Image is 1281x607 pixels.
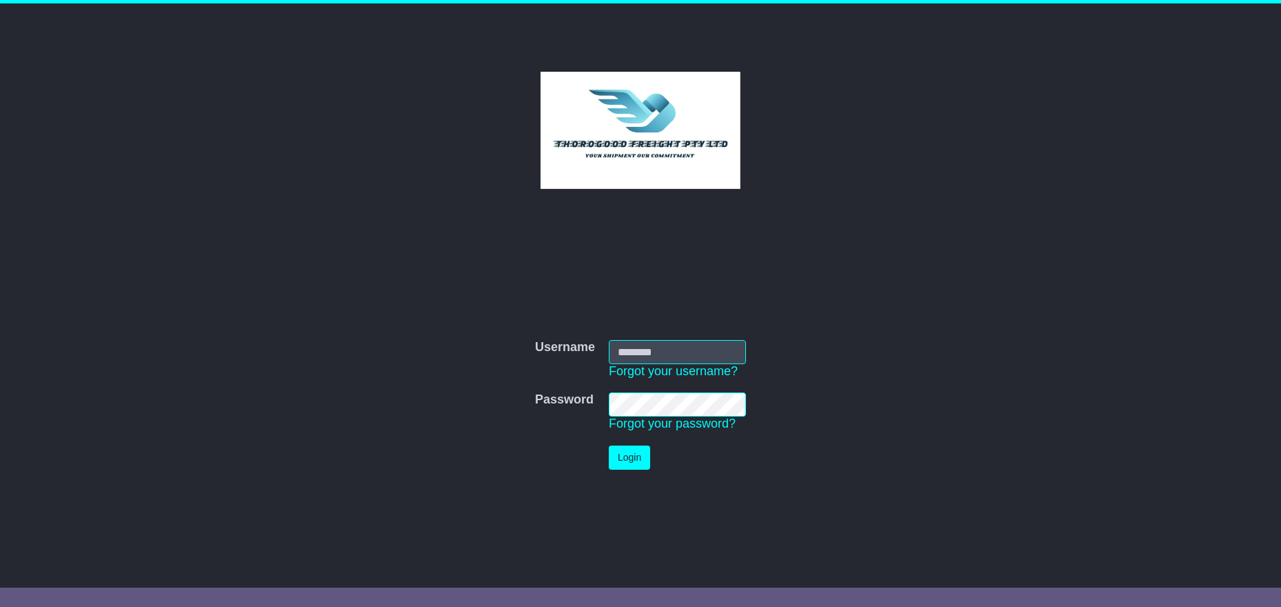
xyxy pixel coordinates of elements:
button: Login [609,446,650,470]
a: Forgot your username? [609,364,738,378]
img: Thorogood Freight Pty Ltd [541,72,741,189]
label: Password [535,392,594,408]
label: Username [535,340,595,355]
a: Forgot your password? [609,417,736,430]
